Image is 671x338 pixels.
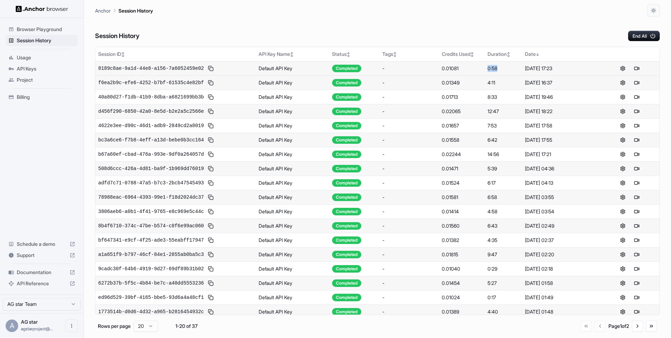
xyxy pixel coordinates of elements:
div: Completed [332,294,361,301]
div: 9:47 [488,251,519,258]
div: 0:29 [488,265,519,272]
div: [DATE] 03:54 [525,208,597,215]
div: [DATE] 03:55 [525,194,597,201]
span: ↕ [347,52,350,57]
span: 6272b37b-5f5c-4b84-be7c-a40dd5553236 [98,280,204,287]
div: - [382,265,436,272]
div: 4:40 [488,308,519,315]
div: 0.01713 [442,94,482,101]
p: Anchor [95,7,111,14]
div: API Reference [6,278,78,289]
div: - [382,94,436,101]
div: - [382,122,436,129]
div: Completed [332,265,361,273]
div: - [382,165,436,172]
div: - [382,137,436,144]
div: 0.01657 [442,122,482,129]
div: API Key Name [259,51,326,58]
div: Completed [332,279,361,287]
div: Session ID [98,51,253,58]
span: Support [17,252,67,259]
span: 3806aeb6-a0b1-4f41-9765-e8c969e5c44c [98,208,204,215]
div: Completed [332,236,361,244]
div: Duration [488,51,519,58]
p: Session History [118,7,153,14]
span: bf647341-e9cf-4f25-ade3-55eabff17947 [98,237,204,244]
div: Tags [382,51,436,58]
div: - [382,208,436,215]
span: b67a60ef-cbad-476a-993e-9df0a264057d [98,151,204,158]
td: Default API Key [256,75,329,90]
button: Open menu [65,319,78,332]
span: ed96d529-39bf-4165-bbe5-93d6a4a48cf1 [98,294,204,301]
span: AG star [21,319,38,325]
span: Browser Playground [17,26,75,33]
div: 0.01581 [442,194,482,201]
div: 0.01081 [442,65,482,72]
td: Default API Key [256,276,329,290]
div: Browser Playground [6,24,78,35]
div: 0.01024 [442,294,482,301]
div: 0.01389 [442,308,482,315]
span: Project [17,76,75,83]
div: Completed [332,222,361,230]
td: Default API Key [256,161,329,176]
div: Completed [332,65,361,72]
span: 9cadc30f-64b6-4919-9d27-69df89b31b02 [98,265,204,272]
span: a1a651f9-b797-46cf-84e1-2855ab0ba5c3 [98,251,204,258]
div: - [382,65,436,72]
div: Support [6,250,78,261]
div: 0.01454 [442,280,482,287]
div: [DATE] 02:18 [525,265,597,272]
div: - [382,237,436,244]
td: Default API Key [256,233,329,247]
div: 4:11 [488,79,519,86]
td: Default API Key [256,176,329,190]
div: [DATE] 02:37 [525,237,597,244]
div: 0.02065 [442,108,482,115]
td: Default API Key [256,190,329,204]
div: Completed [332,308,361,316]
span: 78988eac-6964-4393-99e1-f18d2024dc37 [98,194,204,201]
span: ↕ [393,52,397,57]
div: - [382,251,436,258]
div: [DATE] 16:37 [525,79,597,86]
div: 0.01524 [442,179,482,186]
div: - [382,308,436,315]
div: 0.01558 [442,137,482,144]
td: Default API Key [256,204,329,219]
div: 5:39 [488,165,519,172]
div: 0.01349 [442,79,482,86]
div: 4:35 [488,237,519,244]
div: - [382,151,436,158]
div: Completed [332,122,361,130]
div: 8:33 [488,94,519,101]
span: Session History [17,37,75,44]
div: - [382,108,436,115]
div: 6:42 [488,137,519,144]
div: [DATE] 17:21 [525,151,597,158]
div: [DATE] 19:46 [525,94,597,101]
div: Date [525,51,597,58]
div: - [382,222,436,229]
span: Usage [17,54,75,61]
span: ↕ [507,52,510,57]
div: 4:58 [488,208,519,215]
div: Usage [6,52,78,63]
div: Status [332,51,377,58]
div: A [6,319,18,332]
div: Documentation [6,267,78,278]
div: [DATE] 17:23 [525,65,597,72]
td: Default API Key [256,290,329,304]
td: Default API Key [256,133,329,147]
span: ↓ [536,52,539,57]
div: 6:58 [488,194,519,201]
div: Page 1 of 2 [608,323,629,330]
p: Rows per page [98,323,131,330]
span: 1773514b-d0d6-4d32-a965-b2816454932c [98,308,204,315]
span: d456f290-6850-42a0-8e5d-b2e2a5c2566e [98,108,204,115]
td: Default API Key [256,104,329,118]
div: Completed [332,193,361,201]
div: Session History [6,35,78,46]
td: Default API Key [256,147,329,161]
